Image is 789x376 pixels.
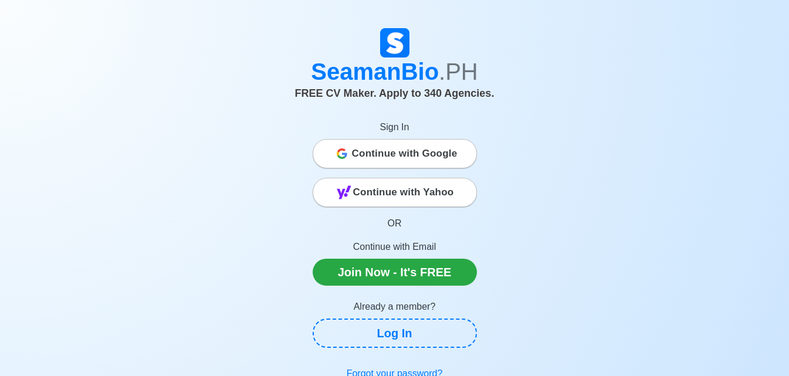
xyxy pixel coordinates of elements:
span: Continue with Google [352,142,458,165]
p: Continue with Email [313,240,477,254]
h1: SeamanBio [69,57,720,86]
a: Join Now - It's FREE [313,259,477,286]
p: OR [313,216,477,231]
span: Continue with Yahoo [353,181,454,204]
p: Sign In [313,120,477,134]
button: Continue with Google [313,139,477,168]
a: Log In [313,319,477,348]
button: Continue with Yahoo [313,178,477,207]
p: Already a member? [313,300,477,314]
img: Logo [380,28,409,57]
span: FREE CV Maker. Apply to 340 Agencies. [295,87,495,99]
span: .PH [439,59,478,84]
